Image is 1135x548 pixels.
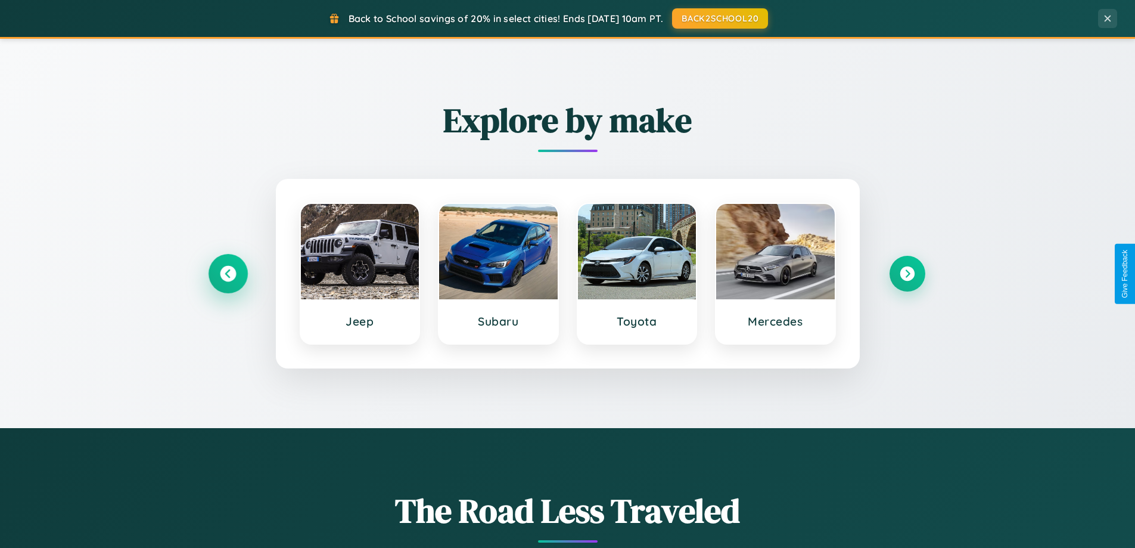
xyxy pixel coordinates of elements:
[728,314,823,329] h3: Mercedes
[210,488,925,534] h1: The Road Less Traveled
[1121,250,1129,298] div: Give Feedback
[313,314,408,329] h3: Jeep
[590,314,685,329] h3: Toyota
[672,8,768,29] button: BACK2SCHOOL20
[451,314,546,329] h3: Subaru
[349,13,663,24] span: Back to School savings of 20% in select cities! Ends [DATE] 10am PT.
[210,97,925,143] h2: Explore by make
